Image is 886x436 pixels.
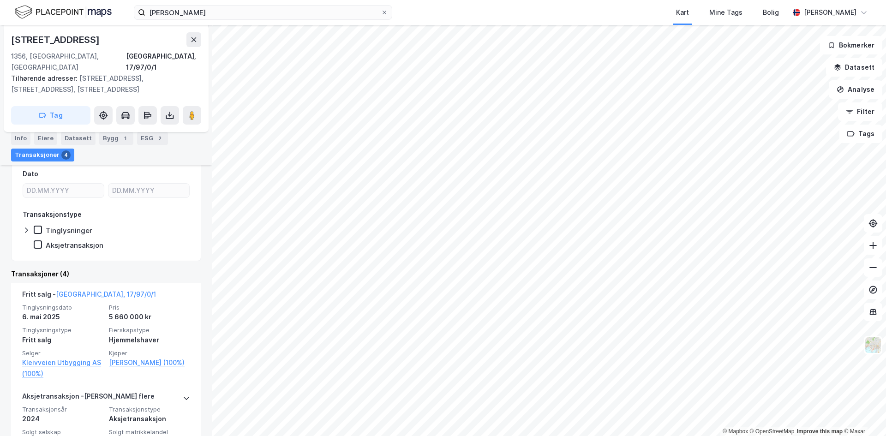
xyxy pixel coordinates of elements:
div: Bygg [99,132,133,145]
span: Kjøper [109,349,190,357]
a: Mapbox [723,428,748,435]
span: Solgt matrikkelandel [109,428,190,436]
span: Tilhørende adresser: [11,74,79,82]
div: Datasett [61,132,96,145]
div: 1356, [GEOGRAPHIC_DATA], [GEOGRAPHIC_DATA] [11,51,126,73]
a: [GEOGRAPHIC_DATA], 17/97/0/1 [56,290,156,298]
span: Tinglysningstype [22,326,103,334]
span: Pris [109,304,190,311]
div: Info [11,132,30,145]
span: Eierskapstype [109,326,190,334]
div: Fritt salg - [22,289,156,304]
div: 4 [61,150,71,160]
div: 1 [120,134,130,143]
div: Hjemmelshaver [109,334,190,346]
a: OpenStreetMap [750,428,795,435]
div: Aksjetransaksjon [46,241,103,250]
div: Kart [676,7,689,18]
div: Aksjetransaksjon - [PERSON_NAME] flere [22,391,155,406]
img: Z [864,336,882,354]
div: Eiere [34,132,57,145]
div: 2024 [22,413,103,424]
div: Transaksjoner (4) [11,269,201,280]
div: Dato [23,168,38,179]
span: Tinglysningsdato [22,304,103,311]
div: ESG [137,132,168,145]
a: Kleivveien Utbygging AS (100%) [22,357,103,379]
button: Bokmerker [820,36,882,54]
div: Bolig [763,7,779,18]
div: 5 660 000 kr [109,311,190,323]
div: Mine Tags [709,7,742,18]
span: Transaksjonsår [22,406,103,413]
span: Selger [22,349,103,357]
button: Filter [838,102,882,121]
button: Tags [839,125,882,143]
div: Transaksjoner [11,149,74,161]
img: logo.f888ab2527a4732fd821a326f86c7f29.svg [15,4,112,20]
div: [PERSON_NAME] [804,7,856,18]
div: 2 [155,134,164,143]
div: Tinglysninger [46,226,92,235]
button: Tag [11,106,90,125]
div: [STREET_ADDRESS], [STREET_ADDRESS], [STREET_ADDRESS] [11,73,194,95]
span: Transaksjonstype [109,406,190,413]
input: DD.MM.YYYY [108,184,189,197]
button: Datasett [826,58,882,77]
div: Kontrollprogram for chat [840,392,886,436]
div: [GEOGRAPHIC_DATA], 17/97/0/1 [126,51,201,73]
input: Søk på adresse, matrikkel, gårdeiere, leietakere eller personer [145,6,381,19]
div: [STREET_ADDRESS] [11,32,102,47]
div: Fritt salg [22,334,103,346]
div: Aksjetransaksjon [109,413,190,424]
div: 6. mai 2025 [22,311,103,323]
iframe: Chat Widget [840,392,886,436]
div: Transaksjonstype [23,209,82,220]
input: DD.MM.YYYY [23,184,104,197]
span: Solgt selskap [22,428,103,436]
a: [PERSON_NAME] (100%) [109,357,190,368]
a: Improve this map [797,428,843,435]
button: Analyse [829,80,882,99]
